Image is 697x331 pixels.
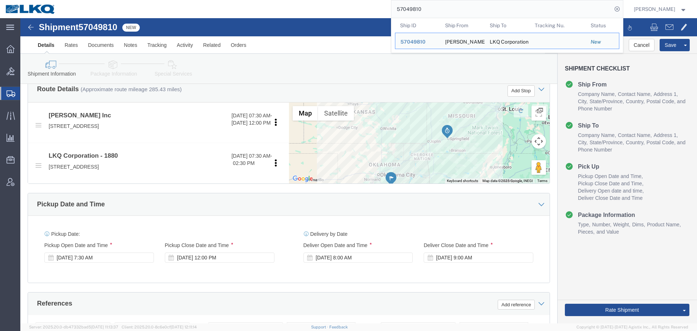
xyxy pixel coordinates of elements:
input: Search for shipment number, reference number [391,0,612,18]
th: Ship To [485,18,530,33]
th: Ship From [440,18,485,33]
div: New [591,38,614,46]
div: Goff Inc [445,33,480,49]
span: Rajasheker Reddy [634,5,675,13]
span: Client: 2025.20.0-8c6e0cf [122,325,197,329]
span: [DATE] 12:11:14 [171,325,197,329]
a: Feedback [329,325,348,329]
button: [PERSON_NAME] [633,5,687,13]
span: Server: 2025.20.0-db47332bad5 [29,325,118,329]
span: 57049810 [400,39,425,45]
div: LKQ Corporation [490,33,525,49]
table: Search Results [395,18,623,53]
div: 57049810 [400,38,435,46]
iframe: FS Legacy Container [20,18,697,323]
span: [DATE] 11:13:37 [91,325,118,329]
img: logo [5,4,56,15]
th: Ship ID [395,18,440,33]
a: Support [311,325,329,329]
th: Tracking Nu. [529,18,586,33]
th: Status [586,18,619,33]
span: Copyright © [DATE]-[DATE] Agistix Inc., All Rights Reserved [576,324,688,330]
